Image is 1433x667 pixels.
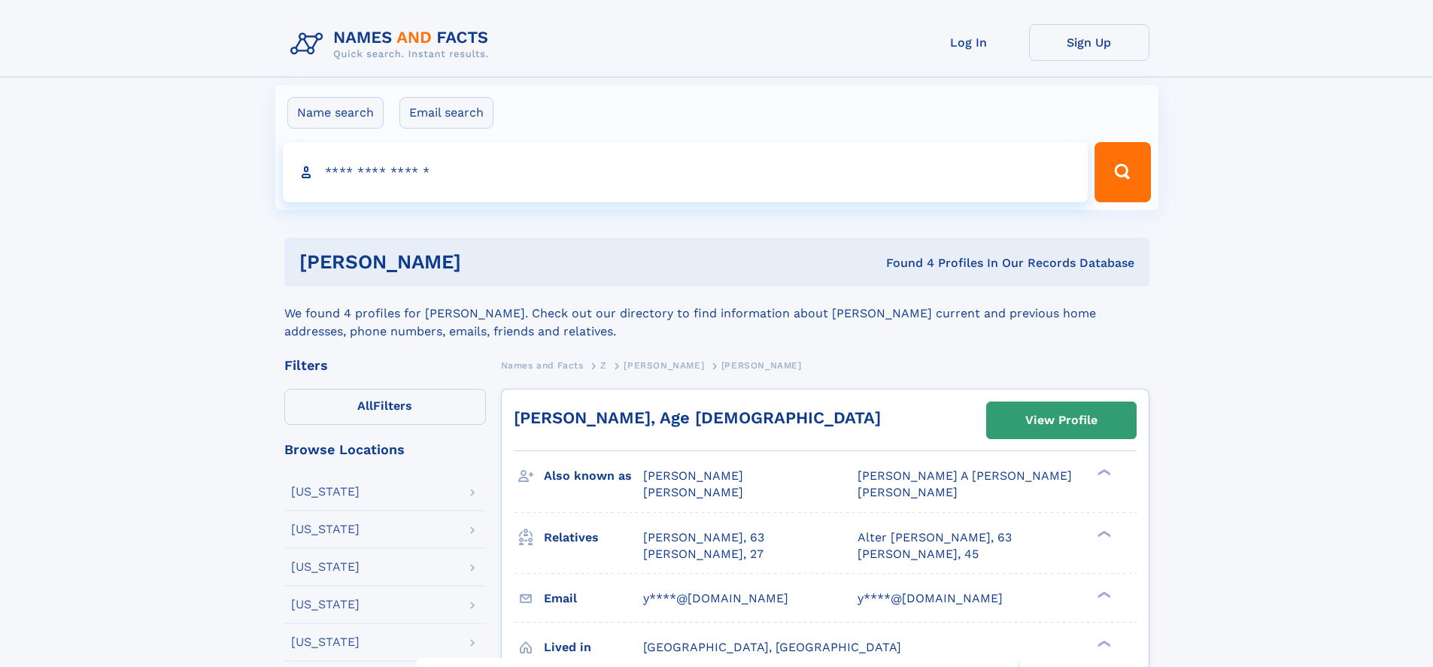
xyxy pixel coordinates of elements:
div: [US_STATE] [291,561,360,573]
span: [PERSON_NAME] [643,468,743,483]
div: We found 4 profiles for [PERSON_NAME]. Check out our directory to find information about [PERSON_... [284,287,1149,341]
h3: Lived in [544,635,643,660]
input: search input [283,142,1088,202]
span: [PERSON_NAME] [858,485,958,499]
span: [PERSON_NAME] A [PERSON_NAME] [858,468,1072,483]
div: ❯ [1094,590,1112,599]
div: View Profile [1025,403,1098,438]
a: [PERSON_NAME], 27 [643,546,764,562]
a: Alter [PERSON_NAME], 63 [858,529,1012,546]
div: Found 4 Profiles In Our Records Database [673,255,1134,271]
h1: [PERSON_NAME] [299,253,674,271]
h3: Also known as [544,463,643,489]
div: [US_STATE] [291,486,360,498]
label: Name search [287,97,384,129]
div: ❯ [1094,468,1112,478]
div: Filters [284,359,486,372]
a: [PERSON_NAME], Age [DEMOGRAPHIC_DATA] [514,408,881,427]
span: [GEOGRAPHIC_DATA], [GEOGRAPHIC_DATA] [643,640,901,654]
div: ❯ [1094,529,1112,538]
a: [PERSON_NAME] [624,356,704,374]
a: Names and Facts [501,356,584,374]
span: [PERSON_NAME] [643,485,743,499]
span: Z [600,360,607,371]
div: ❯ [1094,638,1112,648]
a: Log In [909,24,1029,61]
span: All [357,399,373,413]
a: Sign Up [1029,24,1149,61]
span: [PERSON_NAME] [721,360,802,371]
button: Search Button [1094,142,1150,202]
div: [US_STATE] [291,599,360,611]
span: [PERSON_NAME] [624,360,704,371]
label: Email search [399,97,493,129]
h3: Email [544,586,643,611]
div: [US_STATE] [291,523,360,535]
img: Logo Names and Facts [284,24,501,65]
label: Filters [284,389,486,425]
div: [US_STATE] [291,636,360,648]
a: [PERSON_NAME], 63 [643,529,764,546]
a: Z [600,356,607,374]
a: [PERSON_NAME], 45 [858,546,979,562]
a: View Profile [987,402,1136,438]
div: Browse Locations [284,443,486,456]
h3: Relatives [544,525,643,550]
